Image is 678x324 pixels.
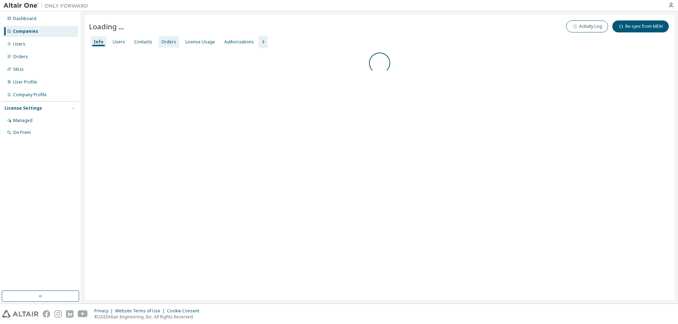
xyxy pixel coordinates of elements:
[134,39,152,45] div: Contacts
[13,29,38,34] div: Companies
[66,310,73,318] img: linkedin.svg
[13,130,31,135] div: On Prem
[13,54,28,60] div: Orders
[94,39,103,45] div: Info
[115,308,167,314] div: Website Terms of Use
[13,41,25,47] div: Users
[224,39,254,45] div: Authorizations
[612,20,669,32] button: Re-sync from MDH
[54,310,62,318] img: instagram.svg
[94,314,203,320] p: © 2025 Altair Engineering, Inc. All Rights Reserved.
[13,16,36,22] div: Dashboard
[161,39,176,45] div: Orders
[78,310,88,318] img: youtube.svg
[113,39,125,45] div: Users
[566,20,608,32] button: Activity Log
[5,105,42,111] div: License Settings
[185,39,215,45] div: License Usage
[167,308,203,314] div: Cookie Consent
[13,67,24,72] div: SKUs
[13,118,32,123] div: Managed
[89,22,124,31] span: Loading ...
[43,310,50,318] img: facebook.svg
[2,310,38,318] img: altair_logo.svg
[94,308,115,314] div: Privacy
[13,79,37,85] div: User Profile
[4,2,92,9] img: Altair One
[13,92,47,98] div: Company Profile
